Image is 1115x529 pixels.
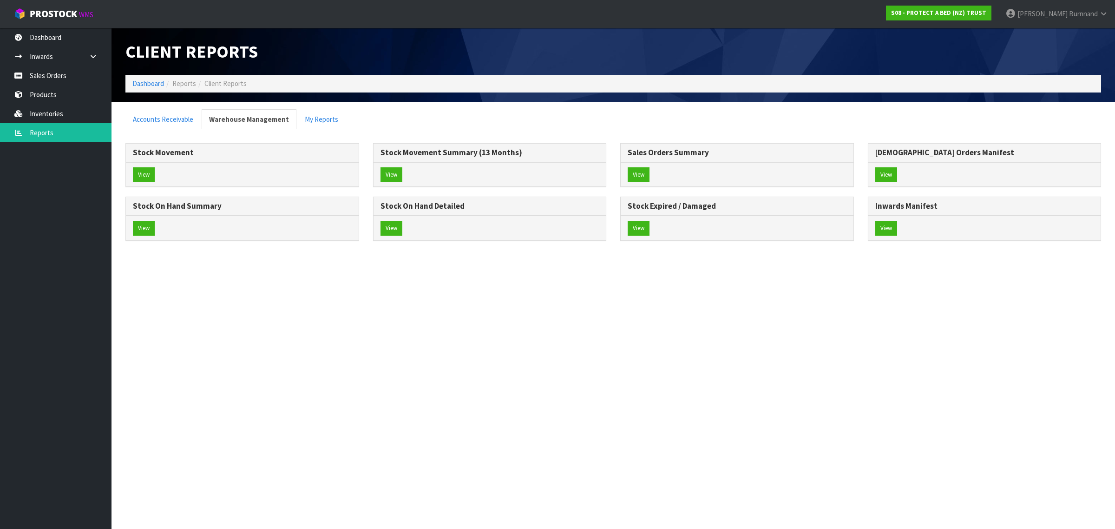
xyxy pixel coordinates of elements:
[133,202,352,211] h3: Stock On Hand Summary
[875,148,1094,157] h3: [DEMOGRAPHIC_DATA] Orders Manifest
[79,10,93,19] small: WMS
[628,167,649,182] button: View
[1069,9,1098,18] span: Burnnand
[628,148,846,157] h3: Sales Orders Summary
[297,109,346,129] a: My Reports
[875,202,1094,211] h3: Inwards Manifest
[204,79,247,88] span: Client Reports
[628,202,846,211] h3: Stock Expired / Damaged
[14,8,26,20] img: cube-alt.png
[891,9,986,17] strong: S08 - PROTECT A BED (NZ) TRUST
[202,109,296,129] a: Warehouse Management
[133,148,352,157] h3: Stock Movement
[125,40,258,62] span: Client Reports
[380,167,402,182] button: View
[132,79,164,88] a: Dashboard
[30,8,77,20] span: ProStock
[172,79,196,88] span: Reports
[875,221,897,236] button: View
[875,167,897,182] button: View
[125,109,201,129] a: Accounts Receivable
[380,202,599,211] h3: Stock On Hand Detailed
[1017,9,1068,18] span: [PERSON_NAME]
[628,221,649,236] button: View
[133,167,155,182] button: View
[380,148,599,157] h3: Stock Movement Summary (13 Months)
[380,221,402,236] button: View
[133,221,155,236] button: View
